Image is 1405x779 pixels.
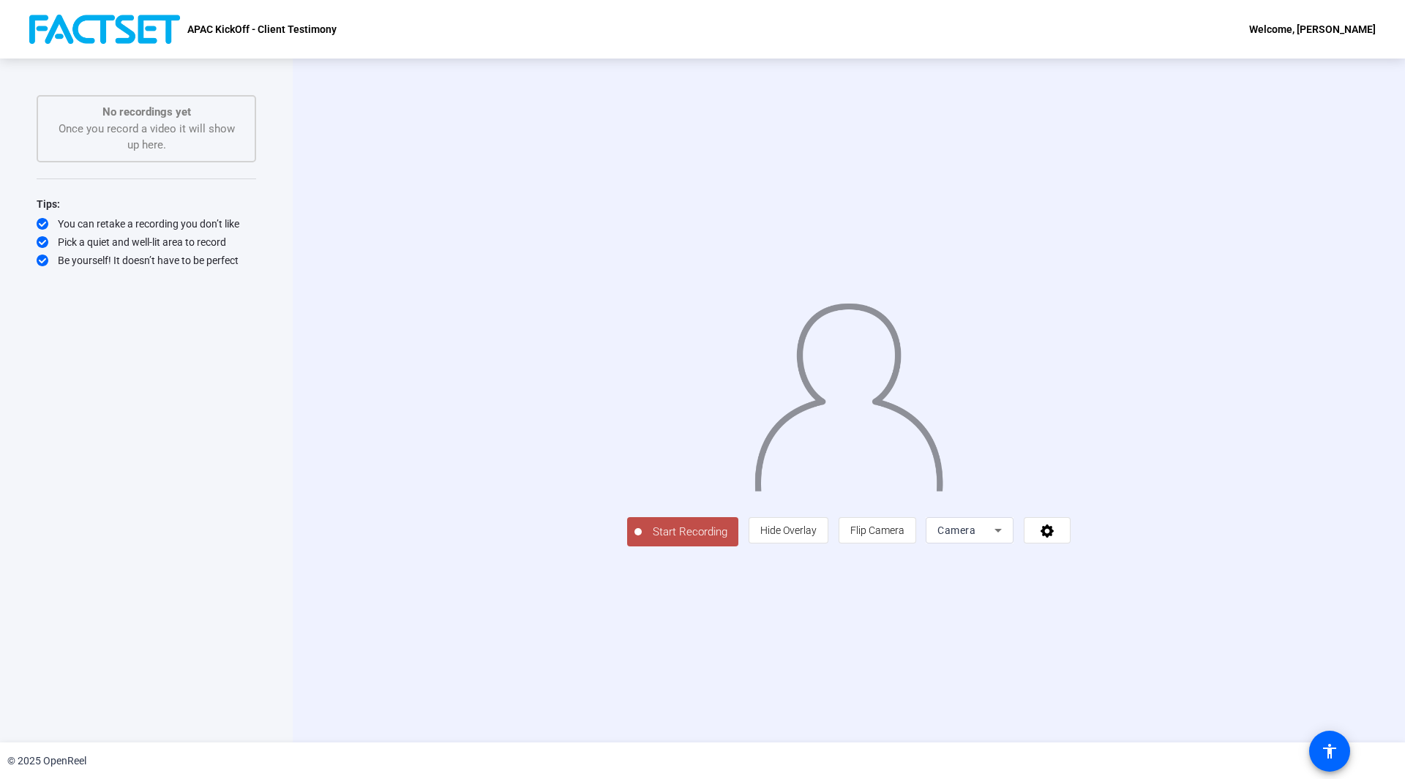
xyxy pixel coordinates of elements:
[760,524,817,536] span: Hide Overlay
[839,517,916,543] button: Flip Camera
[850,524,904,536] span: Flip Camera
[53,104,240,154] div: Once you record a video it will show up here.
[37,195,256,213] div: Tips:
[627,517,738,546] button: Start Recording
[749,517,828,543] button: Hide Overlay
[642,524,738,541] span: Start Recording
[37,235,256,249] div: Pick a quiet and well-lit area to record
[29,15,180,44] img: OpenReel logo
[53,104,240,121] p: No recordings yet
[1321,742,1338,760] mat-icon: accessibility
[753,292,945,492] img: overlay
[37,217,256,231] div: You can retake a recording you don’t like
[187,20,337,38] p: APAC KickOff - Client Testimony
[1249,20,1376,38] div: Welcome, [PERSON_NAME]
[937,524,975,536] span: Camera
[37,253,256,268] div: Be yourself! It doesn’t have to be perfect
[7,753,86,769] div: © 2025 OpenReel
